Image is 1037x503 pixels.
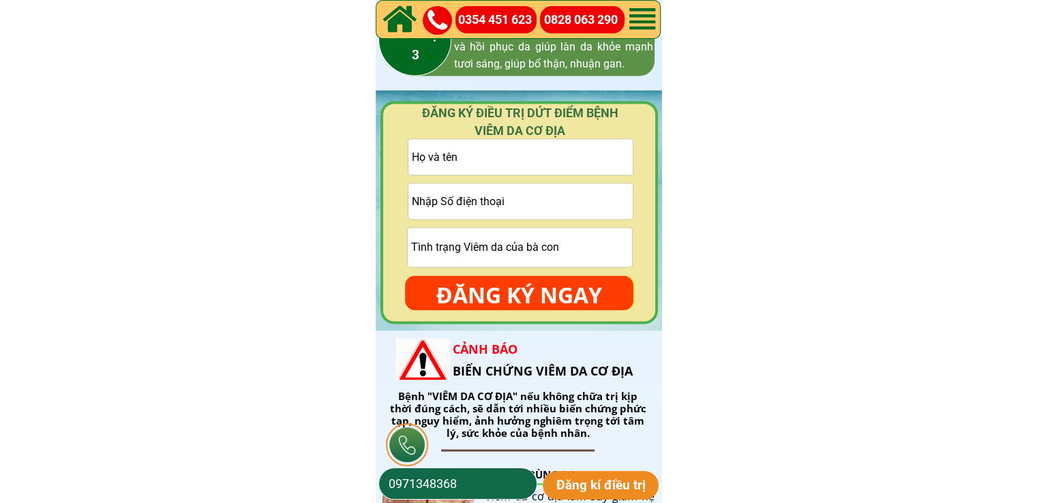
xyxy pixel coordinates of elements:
h4: ĐĂNG KÝ ĐIỀU TRỊ DỨT ĐIỂM BỆNH VIÊM DA CƠ ĐỊA [402,104,638,138]
div: Bệnh "VIÊM DA CƠ ĐỊA" nếu không chữa trị kịp thời đúng cách, sẽ dẫn tới nhiều biến chứng phức tạp... [387,390,649,439]
input: Họ và tên [408,139,633,174]
p: ĐĂNG KÝ NGAY [405,275,633,315]
h3: GIAI ĐOẠN 3 [348,25,484,66]
a: 0828 063 290 [544,10,625,30]
p: Đăng kí điều trị [543,471,659,500]
h2: BIẾN CHỨNG VIÊM DA CƠ ĐỊA [453,338,655,382]
span: CẢNH BÁO [453,341,517,357]
input: Tình trạng Viêm da của bà con [408,228,632,266]
input: Số điện thoại [385,468,530,499]
a: 0354 451 623 [458,10,539,30]
input: Vui lòng nhập ĐÚNG SỐ ĐIỆN THOẠI [408,183,633,219]
span: Nâng cao hệ miễn dịch, tăng độ đàn hồi và hồi phục da giúp làn da khỏe mạnh tươi sáng, giúp bổ th... [454,22,653,70]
